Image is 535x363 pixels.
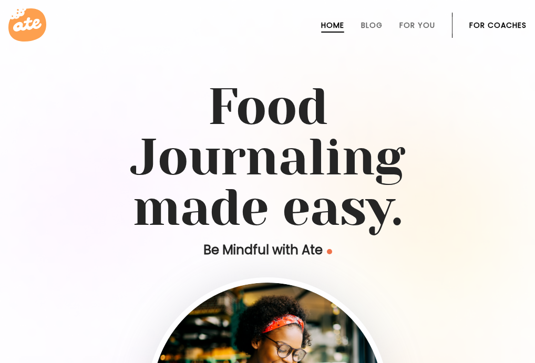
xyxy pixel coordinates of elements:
h1: Food Journaling made easy. [13,82,522,233]
a: Blog [361,21,383,29]
a: For Coaches [469,21,527,29]
a: For You [399,21,435,29]
p: Be Mindful with Ate [120,242,415,258]
a: Home [321,21,344,29]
